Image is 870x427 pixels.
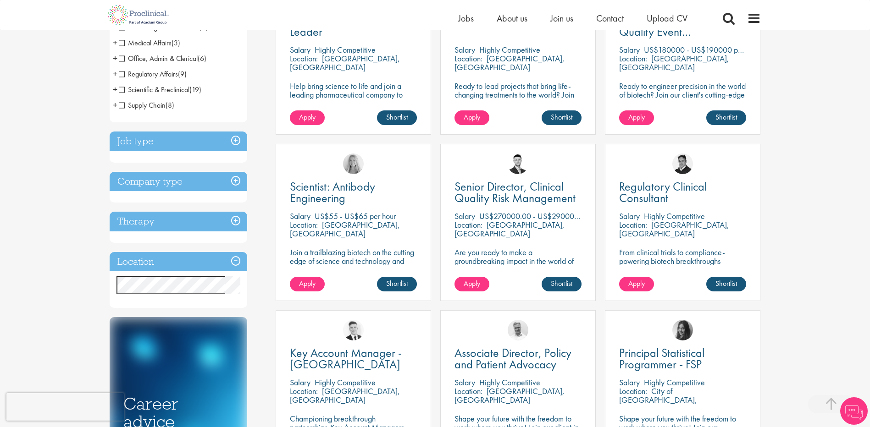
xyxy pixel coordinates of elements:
[619,44,640,55] span: Salary
[454,181,582,204] a: Senior Director, Clinical Quality Risk Management
[290,377,310,388] span: Salary
[290,347,417,370] a: Key Account Manager - [GEOGRAPHIC_DATA]
[119,69,187,79] span: Regulatory Affairs
[454,179,576,206] span: Senior Director, Clinical Quality Risk Management
[290,248,417,283] p: Join a trailblazing biotech on the cutting edge of science and technology and make a change in th...
[619,248,746,283] p: From clinical trials to compliance-powering biotech breakthroughs remotely, where precision meets...
[166,100,174,110] span: (8)
[113,82,117,96] span: +
[454,53,482,64] span: Location:
[343,320,364,340] img: Nicolas Daniel
[508,153,528,174] img: Joshua Godden
[6,393,124,421] iframe: reCAPTCHA
[619,53,647,64] span: Location:
[110,252,247,272] h3: Location
[508,320,528,340] img: Joshua Bye
[644,44,767,55] p: US$180000 - US$190000 per annum
[458,12,474,24] a: Jobs
[454,110,489,125] a: Apply
[454,53,565,72] p: [GEOGRAPHIC_DATA], [GEOGRAPHIC_DATA]
[290,211,310,221] span: Salary
[454,219,565,239] p: [GEOGRAPHIC_DATA], [GEOGRAPHIC_DATA]
[110,172,247,192] h3: Company type
[290,15,417,38] a: Drug Product Project Leader
[497,12,527,24] a: About us
[619,219,647,230] span: Location:
[290,181,417,204] a: Scientist: Antibody Engineering
[479,211,625,221] p: US$270000.00 - US$290000.00 per annum
[596,12,624,24] a: Contact
[119,54,198,63] span: Office, Admin & Clerical
[299,279,316,288] span: Apply
[113,51,117,65] span: +
[290,44,310,55] span: Salary
[647,12,687,24] a: Upload CV
[119,100,174,110] span: Supply Chain
[840,397,868,425] img: Chatbot
[290,110,325,125] a: Apply
[454,211,475,221] span: Salary
[454,386,565,405] p: [GEOGRAPHIC_DATA], [GEOGRAPHIC_DATA]
[119,85,189,94] span: Scientific & Preclinical
[198,54,206,63] span: (6)
[706,277,746,291] a: Shortlist
[377,277,417,291] a: Shortlist
[672,320,693,340] img: Heidi Hennigan
[672,153,693,174] img: Peter Duvall
[290,53,318,64] span: Location:
[619,15,746,38] a: Associate Director, Clinical Quality Event Management (GCP)
[619,277,654,291] a: Apply
[299,112,316,122] span: Apply
[619,110,654,125] a: Apply
[619,12,743,51] span: Associate Director, Clinical Quality Event Management (GCP)
[189,85,201,94] span: (19)
[644,211,705,221] p: Highly Competitive
[119,38,172,48] span: Medical Affairs
[542,277,582,291] a: Shortlist
[119,100,166,110] span: Supply Chain
[454,345,571,372] span: Associate Director, Policy and Patient Advocacy
[454,44,475,55] span: Salary
[113,98,117,112] span: +
[119,54,206,63] span: Office, Admin & Clerical
[110,212,247,231] h3: Therapy
[619,82,746,125] p: Ready to engineer precision in the world of biotech? Join our client's cutting-edge team and play...
[454,386,482,396] span: Location:
[619,211,640,221] span: Salary
[290,82,417,125] p: Help bring science to life and join a leading pharmaceutical company to play a key role in delive...
[619,345,704,372] span: Principal Statistical Programmer - FSP
[110,131,247,151] div: Job type
[290,386,318,396] span: Location:
[290,219,318,230] span: Location:
[119,85,201,94] span: Scientific & Preclinical
[628,279,645,288] span: Apply
[343,153,364,174] img: Shannon Briggs
[619,347,746,370] a: Principal Statistical Programmer - FSP
[113,36,117,49] span: +
[619,377,640,388] span: Salary
[290,219,400,239] p: [GEOGRAPHIC_DATA], [GEOGRAPHIC_DATA]
[315,377,376,388] p: Highly Competitive
[619,386,647,396] span: Location:
[619,53,729,72] p: [GEOGRAPHIC_DATA], [GEOGRAPHIC_DATA]
[619,181,746,204] a: Regulatory Clinical Consultant
[454,377,475,388] span: Salary
[550,12,573,24] span: Join us
[464,279,480,288] span: Apply
[315,211,396,221] p: US$55 - US$65 per hour
[315,44,376,55] p: Highly Competitive
[464,112,480,122] span: Apply
[172,38,180,48] span: (3)
[619,219,729,239] p: [GEOGRAPHIC_DATA], [GEOGRAPHIC_DATA]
